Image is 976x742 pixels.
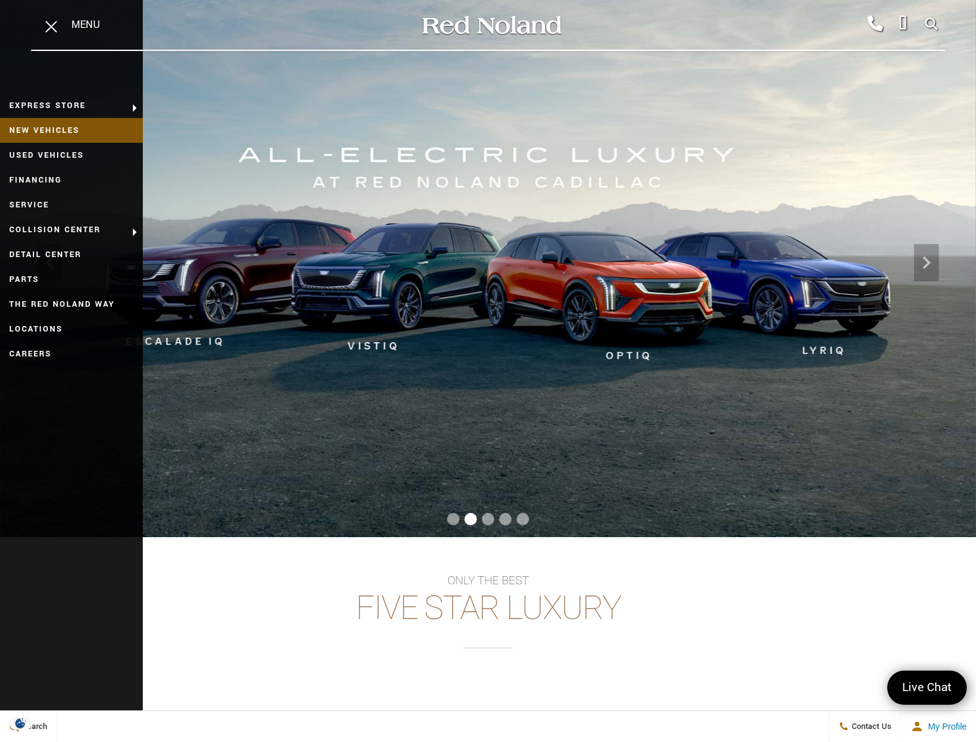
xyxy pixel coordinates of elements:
span: Live Chat [896,679,958,696]
div: Next [914,244,939,281]
span: My Profile [923,722,967,731]
span: Go to slide 3 [482,513,494,525]
a: Live Chat [887,671,967,705]
span: Go to slide 4 [499,513,512,525]
button: Open user profile menu [901,711,976,742]
span: Contact Us [849,721,892,732]
section: Click to Open Cookie Consent Modal [6,717,35,730]
img: Red Noland Auto Group [420,14,563,36]
span: Go to slide 2 [464,513,477,525]
span: Go to slide 5 [517,513,529,525]
span: Go to slide 1 [447,513,459,525]
img: Opt-Out Icon [6,717,35,730]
